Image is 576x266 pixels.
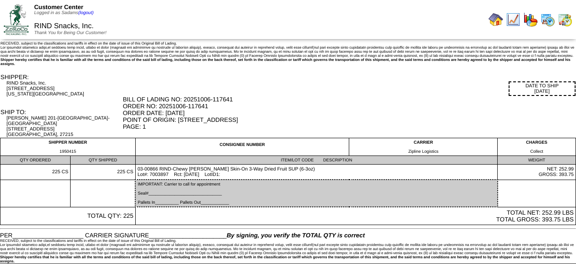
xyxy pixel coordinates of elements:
td: IMPORTANT: Carrier to call for appointment Seal#_______________________________ Pallets In_______... [135,180,497,207]
img: ZoRoCo_Logo(Green%26Foil)%20jpg.webp [4,4,29,35]
div: SHIP TO: [0,109,122,115]
div: Zipline Logistics [351,149,495,154]
img: home.gif [489,12,503,27]
img: calendarinout.gif [558,12,572,27]
img: line_graph.gif [506,12,520,27]
td: CARRIER [349,138,498,156]
span: Thank You for Being Our Customer! [34,30,107,35]
td: ITEM/LOT CODE DESCRIPTION [135,156,497,165]
div: Shipper hereby certifies that he is familiar with all the terms and conditions of the said bill o... [0,58,576,66]
img: graph.gif [523,12,538,27]
div: DATE TO SHIP [DATE] [509,81,576,96]
td: CONSIGNEE NUMBER [135,138,349,156]
div: BILL OF LADING NO: 20251006-117641 ORDER NO: 20251006-117641 ORDER DATE: [DATE] POINT OF ORIGIN: ... [123,96,576,130]
td: TOTAL NET: 252.99 LBS TOTAL GROSS: 393.75 LBS [135,207,576,225]
span: Logged in as Sadams [34,10,94,15]
span: By signing, you verify the TOTAL QTY is correct [227,232,365,239]
td: 03-00866 RIND-Chewy [PERSON_NAME] Skin-On 3-Way Dried Fruit SUP (6-3oz) Lot#: 7003897 Rct: [DATE]... [135,165,497,180]
span: RIND Snacks, Inc. [34,22,94,30]
td: 225 CS [0,165,71,180]
td: NET: 252.99 GROSS: 393.75 [498,165,576,180]
td: SHIPPER NUMBER [0,138,136,156]
div: RIND Snacks, Inc. [STREET_ADDRESS] [US_STATE][GEOGRAPHIC_DATA] [6,80,122,97]
div: 1950415 [2,149,133,154]
td: QTY ORDERED [0,156,71,165]
td: 225 CS [71,165,136,180]
span: Customer Center [34,4,83,10]
td: TOTAL QTY: 225 [0,207,136,225]
td: QTY SHIPPED [71,156,136,165]
img: calendarprod.gif [540,12,555,27]
div: SHIPPER: [0,74,122,80]
div: [PERSON_NAME] 201-[GEOGRAPHIC_DATA]-[GEOGRAPHIC_DATA] [STREET_ADDRESS] [GEOGRAPHIC_DATA], 27215 [6,115,122,137]
td: WEIGHT [498,156,576,165]
div: Collect [500,149,574,154]
a: (logout) [78,10,94,15]
td: CHARGES [498,138,576,156]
